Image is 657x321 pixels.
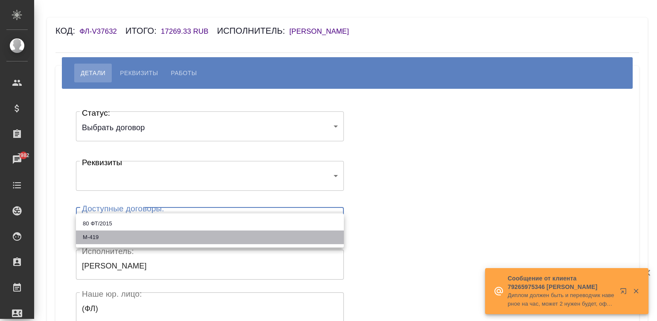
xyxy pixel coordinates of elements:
li: М-419 [76,231,344,244]
p: Диплом должен быть и переводчик наверное на час, может 2 нужен будет, оформить Решение на директора [508,291,614,308]
button: Закрыть [627,287,645,295]
p: Сообщение от клиента 79265975346 [PERSON_NAME] [508,274,614,291]
li: 80 ФТ/2015 [76,217,344,231]
button: Открыть в новой вкладке [615,283,635,303]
